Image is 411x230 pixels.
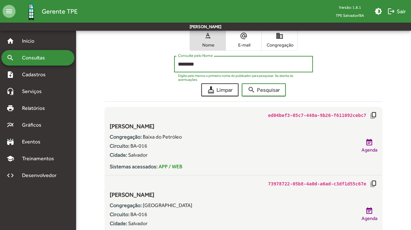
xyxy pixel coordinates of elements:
[242,83,286,96] button: Pesquisar
[6,104,14,112] mat-icon: print
[6,138,14,146] mat-icon: stadium
[18,88,50,95] span: Serviços
[385,5,408,17] button: Sair
[21,1,42,22] img: Logo
[18,172,64,179] span: Desenvolvedor
[130,211,147,217] span: BA-016
[370,180,377,188] mat-icon: copy_all
[330,3,369,11] div: Versão: 1.8.1
[6,71,14,78] mat-icon: note_add
[110,220,127,226] strong: Cidade:
[268,181,366,187] code: 73978722-05b8-4a0d-a6ad-c3df1d55c67e
[128,220,148,226] span: Salvador
[6,54,14,62] mat-icon: search
[248,84,280,96] span: Pesquisar
[207,86,215,94] mat-icon: cleaning_services
[42,6,78,16] span: Gerente TPE
[6,37,14,45] mat-icon: home
[18,104,53,112] span: Relatórios
[18,37,44,45] span: Início
[178,74,305,82] mat-hint: Digite pelo menos o primeiro nome do publicador para pesquisar. Se atente às acentuações.
[110,152,127,158] strong: Cidade:
[18,155,62,162] span: Treinamentos
[18,121,50,129] span: Gráficos
[128,152,148,158] span: Salvador
[110,202,142,208] strong: Congregação:
[228,42,260,48] span: E-mail
[204,32,212,40] mat-icon: text_rotation_none
[6,88,14,95] mat-icon: headset_mic
[268,112,366,119] code: ed04bef3-05c7-448a-9b26-f611092cebc7
[110,163,158,170] strong: Sistemas acessados:
[276,32,283,40] mat-icon: domain
[387,7,395,15] mat-icon: logout
[110,134,142,140] strong: Congregação:
[6,121,14,129] mat-icon: multiline_chart
[110,123,154,130] span: [PERSON_NAME]
[3,5,16,18] mat-icon: menu
[330,11,369,19] span: TPE Salvador/BA
[201,83,239,96] button: Limpar
[365,139,373,146] mat-icon: event_note
[159,163,182,170] span: APP / WEB
[190,29,226,50] button: Nome
[6,172,14,179] mat-icon: code
[192,42,224,48] span: Nome
[110,211,129,217] strong: Circuito:
[18,71,54,78] span: Cadastros
[6,155,14,162] mat-icon: school
[387,5,406,17] span: Sair
[361,215,377,222] span: Agenda
[361,146,377,154] span: Agenda
[18,138,49,146] span: Eventos
[130,143,147,149] span: BA-016
[370,111,377,119] mat-icon: copy_all
[374,7,382,15] mat-icon: brightness_medium
[143,202,192,208] span: [GEOGRAPHIC_DATA]
[16,1,78,22] a: Gerente TPE
[110,143,129,149] strong: Circuito:
[207,84,233,96] span: Limpar
[263,42,296,48] span: Congregação
[248,86,255,94] mat-icon: search
[110,191,154,198] span: [PERSON_NAME]
[143,134,182,140] span: Baixa do Petróleo
[262,29,297,50] button: Congregação
[240,32,248,40] mat-icon: alternate_email
[18,54,53,62] span: Consultas
[226,29,261,50] button: E-mail
[365,207,373,215] mat-icon: event_note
